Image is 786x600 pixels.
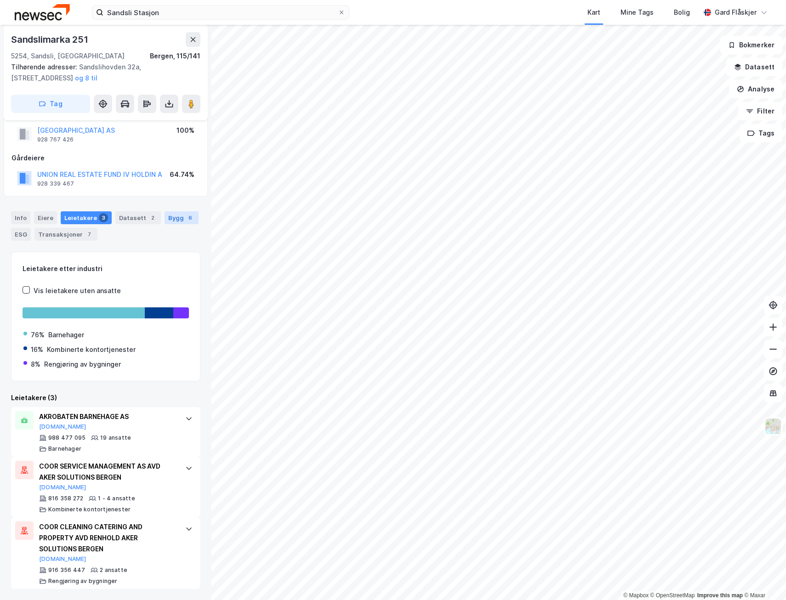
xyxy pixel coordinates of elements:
div: Rengjøring av bygninger [44,359,121,370]
div: 3 [99,213,108,222]
div: 2 ansatte [100,566,127,574]
button: Datasett [726,58,782,76]
div: Kart [587,7,600,18]
div: 928 767 426 [37,136,74,143]
div: COOR SERVICE MANAGEMENT AS AVD AKER SOLUTIONS BERGEN [39,461,176,483]
div: Vis leietakere uten ansatte [34,285,121,296]
img: Z [764,418,782,435]
div: AKROBATEN BARNEHAGE AS [39,411,176,422]
div: Sandslimarka 251 [11,32,90,47]
button: [DOMAIN_NAME] [39,484,86,491]
div: Kombinerte kontortjenester [48,506,131,513]
button: [DOMAIN_NAME] [39,555,86,563]
div: 1 - 4 ansatte [98,495,135,502]
div: 19 ansatte [100,434,131,442]
div: Mine Tags [621,7,654,18]
div: Kontrollprogram for chat [740,556,786,600]
div: 7 [85,230,94,239]
div: Barnehager [48,445,81,453]
button: Filter [738,102,782,120]
div: 916 356 447 [48,566,85,574]
span: Tilhørende adresser: [11,63,79,71]
div: 100% [177,125,194,136]
div: 16% [31,344,43,355]
div: Sandslihovden 32a, [STREET_ADDRESS] [11,62,193,84]
button: [DOMAIN_NAME] [39,423,86,430]
img: newsec-logo.f6e21ccffca1b3a03d2d.png [15,4,70,20]
button: Analyse [729,80,782,98]
div: Gårdeiere [11,153,200,164]
div: Gard Flåskjer [715,7,757,18]
div: Info [11,211,30,224]
button: Bokmerker [720,36,782,54]
div: ESG [11,228,31,241]
a: OpenStreetMap [650,592,695,599]
div: 76% [31,329,45,340]
div: 6 [186,213,195,222]
div: Leietakere [61,211,112,224]
a: Mapbox [623,592,649,599]
div: Bolig [674,7,690,18]
div: Leietakere (3) [11,392,200,403]
button: Tags [740,124,782,142]
div: 8% [31,359,40,370]
iframe: Chat Widget [740,556,786,600]
a: Improve this map [697,592,743,599]
div: 816 358 272 [48,495,83,502]
div: Barnehager [48,329,84,340]
div: 988 477 095 [48,434,85,442]
div: Rengjøring av bygninger [48,577,118,585]
div: Datasett [115,211,161,224]
div: Eiere [34,211,57,224]
div: Leietakere etter industri [23,263,189,274]
div: 5254, Sandsli, [GEOGRAPHIC_DATA] [11,51,125,62]
input: Søk på adresse, matrikkel, gårdeiere, leietakere eller personer [103,6,338,19]
div: Bygg [165,211,199,224]
div: Bergen, 115/141 [150,51,200,62]
button: Tag [11,95,90,113]
div: Transaksjoner [34,228,97,241]
div: 928 339 467 [37,180,74,187]
div: 2 [148,213,157,222]
div: 64.74% [170,169,194,180]
div: COOR CLEANING CATERING AND PROPERTY AVD RENHOLD AKER SOLUTIONS BERGEN [39,521,176,555]
div: Kombinerte kontortjenester [47,344,136,355]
